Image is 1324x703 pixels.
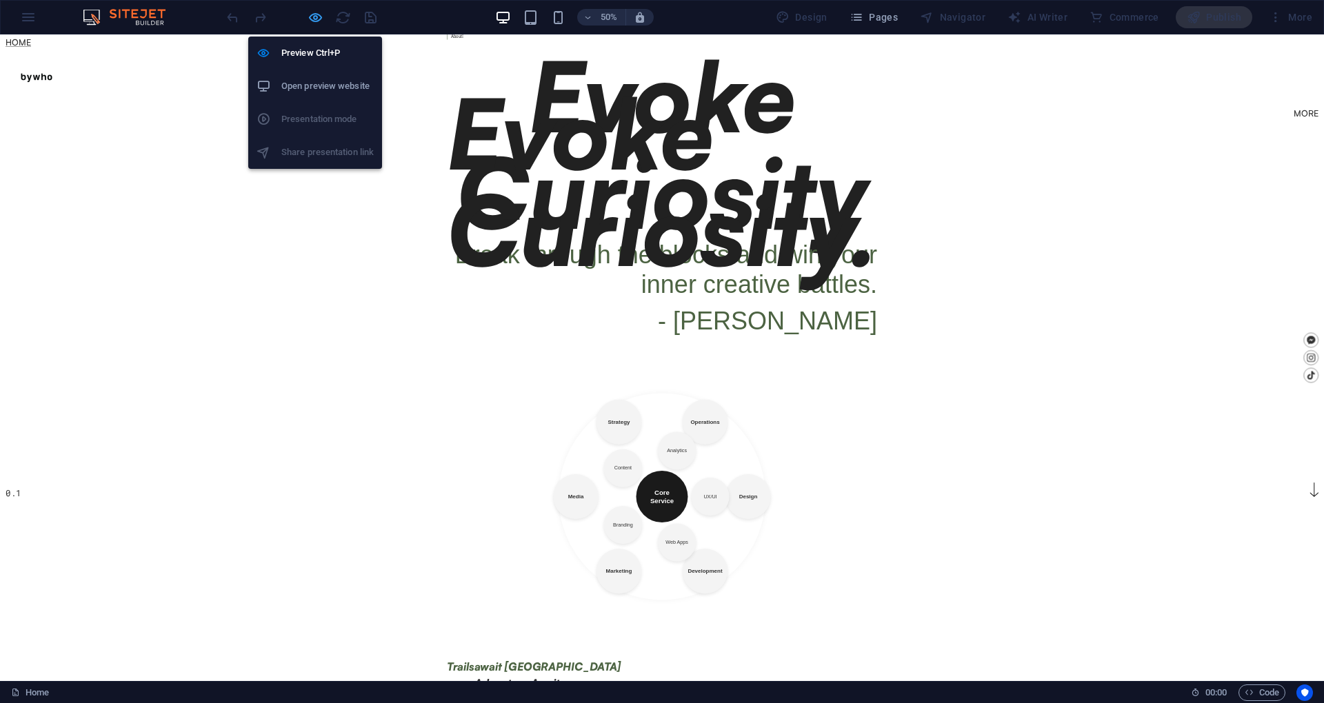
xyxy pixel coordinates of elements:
[11,7,62,24] a: Home
[79,9,183,26] img: Editor Logo
[281,78,374,94] h6: Open preview website
[1238,684,1285,701] button: Code
[1296,684,1313,701] button: Usercentrics
[1245,684,1279,701] span: Code
[770,6,833,28] div: Design (Ctrl+Alt+Y)
[1205,684,1227,701] span: 00 00
[844,6,903,28] button: Pages
[11,684,49,701] a: Home
[850,10,898,24] span: Pages
[281,45,374,61] h6: Preview Ctrl+P
[577,9,626,26] button: 50%
[1215,687,1217,697] span: :
[1191,684,1227,701] h6: Session time
[598,9,620,26] h6: 50%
